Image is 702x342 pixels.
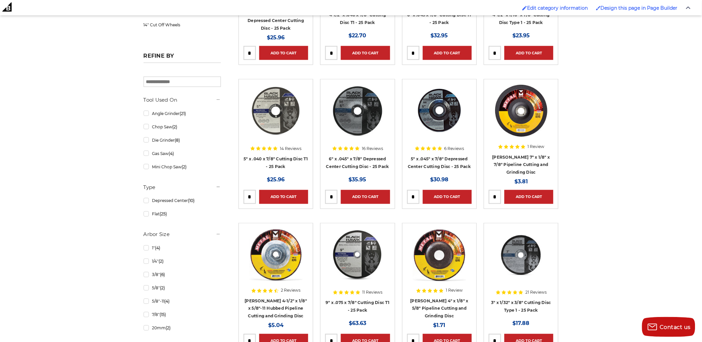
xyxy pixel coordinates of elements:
[410,299,468,319] a: [PERSON_NAME] 4" x 1/8" x 5/8" Pipeline Cutting and Grinding Disc
[248,11,304,31] a: 4-1/2" x .045" x 7/8" Depressed Center Cutting Disc - 25 Pack
[144,161,221,173] a: Mini Chop Saw
[160,212,167,217] span: (25)
[267,34,285,41] span: $25.96
[492,155,550,175] a: [PERSON_NAME] 7" x 1/8" x 7/8" Pipeline Cutting and Grinding Disc
[407,12,471,25] a: 6" x .045 x 7/8" Cutting Disc T1 - 25 Pack
[494,228,548,281] img: 3" x 1/32" x 3/8" Cut Off Wheel
[144,242,221,254] a: 1"
[144,134,221,146] a: Die Grinder
[331,84,384,137] img: 6" x .045" x 7/8" Depressed Center Type 27 Cut Off Wheel
[144,108,221,119] a: Angle Grinder
[155,246,160,251] span: (4)
[362,291,383,295] span: 11 Reviews
[280,147,302,151] span: 14 Reviews
[491,300,551,313] a: 3" x 1/32" x 3/8" Cutting Disc Type 1 - 25 Pack
[144,309,221,321] a: 7/8"
[188,198,195,203] span: (10)
[408,156,471,169] a: 5" x .045" x 7/8" Depressed Center Cutting Disc - 25 Pack
[249,84,303,137] img: Close-up of Black Hawk 5-inch thin cut-off disc for precision metalwork
[431,32,448,39] span: $32.95
[144,296,221,307] a: 5/8"-11
[493,12,550,25] a: 4-1/2" x 1/16" x 7/8" Cutting Disc Type 1 - 25 Pack
[423,46,472,60] a: Add to Cart
[660,324,691,330] span: Contact us
[349,176,366,183] span: $35.95
[522,6,527,10] img: Enabled brush for category edit
[244,156,308,169] a: 5" x .040 x 7/8" Cutting Disc T1 - 25 Pack
[325,228,390,293] a: 9 inch cut off wheel
[159,259,164,264] span: (2)
[512,32,530,39] span: $23.95
[144,53,221,63] h5: Refine by
[160,312,166,317] span: (15)
[144,269,221,281] a: 3/8"
[413,228,466,281] img: Mercer 4" x 1/8" x 5/8 Cutting and Light Grinding Wheel
[326,156,389,169] a: 6" x .045" x 7/8" Depressed Center Cutting Disc - 25 Pack
[527,5,588,11] span: Edit category information
[144,96,221,104] h5: Tool Used On
[341,46,390,60] a: Add to Cart
[175,138,180,143] span: (8)
[489,228,553,293] a: 3" x 1/32" x 3/8" Cut Off Wheel
[686,6,691,9] img: Close Admin Bar
[144,208,221,220] a: Flat
[180,111,186,116] span: (21)
[349,320,366,327] span: $63.63
[325,84,390,149] a: 6" x .045" x 7/8" Depressed Center Type 27 Cut Off Wheel
[144,256,221,267] a: 1/4"
[430,176,448,183] span: $30.98
[331,228,384,281] img: 9 inch cut off wheel
[144,121,221,133] a: Chop Saw
[160,272,165,277] span: (6)
[329,12,386,25] a: 4-1/2" x .040 x 7/8" Cutting Disc T1 - 25 Pack
[259,190,308,204] a: Add to Cart
[249,228,303,281] img: Mercer 4-1/2" x 1/8" x 5/8"-11 Hubbed Cutting and Light Grinding Wheel
[326,300,389,313] a: 9" x .075 x 7/8" Cutting Disc T1 - 25 Pack
[182,164,187,169] span: (2)
[144,322,221,334] a: 20mm
[525,291,547,295] span: 21 Reviews
[144,231,221,239] h5: Arbor Size
[407,84,472,149] a: 5" x 3/64" x 7/8" Depressed Center Type 27 Cut Off Wheel
[642,317,695,337] button: Contact us
[504,46,553,60] a: Add to Cart
[267,176,285,183] span: $25.96
[407,228,472,293] a: Mercer 4" x 1/8" x 5/8 Cutting and Light Grinding Wheel
[423,190,472,204] a: Add to Cart
[349,32,366,39] span: $22.70
[494,84,548,137] img: Mercer 7" x 1/8" x 7/8 Cutting and Light Grinding Wheel
[514,178,528,185] span: $3.81
[444,147,464,151] span: 6 Reviews
[341,190,390,204] a: Add to Cart
[169,151,174,156] span: (4)
[144,183,221,191] h5: Type
[244,228,308,293] a: Mercer 4-1/2" x 1/8" x 5/8"-11 Hubbed Cutting and Light Grinding Wheel
[489,84,553,149] a: Mercer 7" x 1/8" x 7/8 Cutting and Light Grinding Wheel
[164,299,170,304] span: (4)
[166,326,171,331] span: (2)
[593,2,681,14] a: Enabled brush for page builder edit. Design this page in Page Builder
[268,322,284,329] span: $5.04
[413,84,466,137] img: 5" x 3/64" x 7/8" Depressed Center Type 27 Cut Off Wheel
[596,6,601,10] img: Enabled brush for page builder edit.
[259,46,308,60] a: Add to Cart
[433,322,445,329] span: $1.71
[144,282,221,294] a: 5/8"
[172,124,177,129] span: (2)
[504,190,553,204] a: Add to Cart
[245,299,307,319] a: [PERSON_NAME] 4-1/2" x 1/8" x 5/8"-11 Hubbed Pipeline Cutting and Grinding Disc
[244,84,308,149] a: Close-up of Black Hawk 5-inch thin cut-off disc for precision metalwork
[513,320,530,327] span: $17.88
[160,286,165,291] span: (2)
[601,5,678,11] span: Design this page in Page Builder
[144,148,221,159] a: Gas Saw
[519,2,591,14] a: Enabled brush for category edit Edit category information
[144,195,221,207] a: Depressed Center
[144,19,221,31] a: 14" Cut Off Wheels
[362,147,383,151] span: 16 Reviews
